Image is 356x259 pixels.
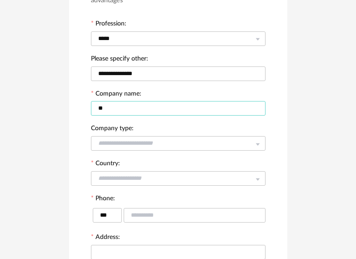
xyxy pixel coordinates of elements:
[91,160,120,168] label: Country:
[91,91,141,99] label: Company name:
[91,125,134,133] label: Company type:
[91,20,126,29] label: Profession:
[91,234,120,242] label: Address:
[91,56,148,64] label: Please specify other:
[91,195,115,203] label: Phone:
